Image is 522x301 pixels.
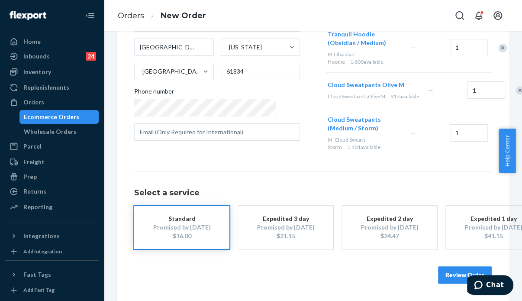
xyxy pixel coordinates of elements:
a: Add Fast Tag [5,285,99,295]
a: Add Integration [5,246,99,257]
a: Replenishments [5,81,99,94]
div: Inventory [23,68,51,76]
input: City [134,39,214,56]
span: — [411,129,416,136]
a: Reporting [5,200,99,214]
h1: Select a service [134,189,492,197]
div: Freight [23,158,45,166]
button: Expedited 2 dayPromised by [DATE]$24.47 [342,206,437,249]
div: $21.15 [251,232,320,240]
span: — [411,44,416,51]
div: Promised by [DATE] [355,223,424,232]
button: StandardPromised by [DATE]$16.00 [134,206,229,249]
a: Parcel [5,139,99,153]
button: Open Search Box [451,7,468,24]
div: Prep [23,172,37,181]
div: Fast Tags [23,270,51,279]
input: Quantity [450,39,488,56]
div: [US_STATE] [229,43,262,52]
span: Tranquil Hoodie (Obsidian / Medium) [328,30,386,46]
iframe: Opens a widget where you can chat to one of our agents [467,275,513,297]
div: Expedited 3 day [251,214,320,223]
button: Expedited 3 dayPromised by [DATE]$21.15 [238,206,333,249]
button: Review Order [438,266,492,284]
div: Replenishments [23,83,69,92]
input: Email (Only Required for International) [134,123,300,141]
div: $24.47 [355,232,424,240]
span: — [428,87,433,94]
div: Reporting [23,203,52,211]
input: [GEOGRAPHIC_DATA] [142,67,142,76]
div: $16.00 [147,232,216,240]
div: Expedited 2 day [355,214,424,223]
input: Quantity [450,124,488,142]
div: Add Fast Tag [23,286,55,294]
a: Returns [5,184,99,198]
span: Cloud Sweatpants (Medium / Storm) [328,116,381,132]
div: Wholesale Orders [24,127,77,136]
button: Fast Tags [5,268,99,282]
button: Tranquil Hoodie (Obsidian / Medium) [328,30,400,47]
a: Home [5,35,99,49]
div: [GEOGRAPHIC_DATA] [142,67,202,76]
button: Open account menu [489,7,506,24]
a: Orders [5,95,99,109]
span: Cloud Sweatpants Olive M [328,81,404,88]
div: Parcel [23,142,42,151]
div: Standard [147,214,216,223]
div: Home [23,37,41,46]
button: Cloud Sweatpants Olive M [328,81,404,89]
button: Cloud Sweatpants (Medium / Storm) [328,115,400,133]
span: 1,600 available [350,58,383,65]
a: Ecommerce Orders [19,110,99,124]
div: Ecommerce Orders [24,113,79,121]
a: Inbounds24 [5,49,99,63]
div: Integrations [23,232,60,240]
div: Returns [23,187,46,196]
span: 1,401 available [347,144,380,150]
div: Promised by [DATE] [147,223,216,232]
span: 917 available [390,93,419,100]
button: Help Center [499,129,516,173]
div: Remove Item [498,129,507,138]
span: Phone number [134,87,174,99]
div: Orders [23,98,44,107]
div: Add Integration [23,248,62,255]
a: Prep [5,170,99,184]
ol: breadcrumbs [111,3,213,29]
a: Inventory [5,65,99,79]
button: Integrations [5,229,99,243]
a: Orders [118,11,144,20]
div: Promised by [DATE] [251,223,320,232]
span: M. Cloud Sweats Storm [328,136,366,150]
input: Quantity [467,81,505,99]
a: New Order [161,11,206,20]
span: M.Obsidian Hoodie [328,51,354,65]
a: Freight [5,155,99,169]
img: Flexport logo [10,11,46,20]
a: Wholesale Orders [19,125,99,139]
button: Close Navigation [81,7,99,24]
div: Inbounds [23,52,50,61]
button: Open notifications [470,7,487,24]
input: ZIP Code [221,63,300,80]
input: [US_STATE] [228,43,229,52]
span: CloudSweatpantsOliveM [328,93,385,100]
div: 24 [86,52,96,61]
div: Remove Item [498,44,507,52]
